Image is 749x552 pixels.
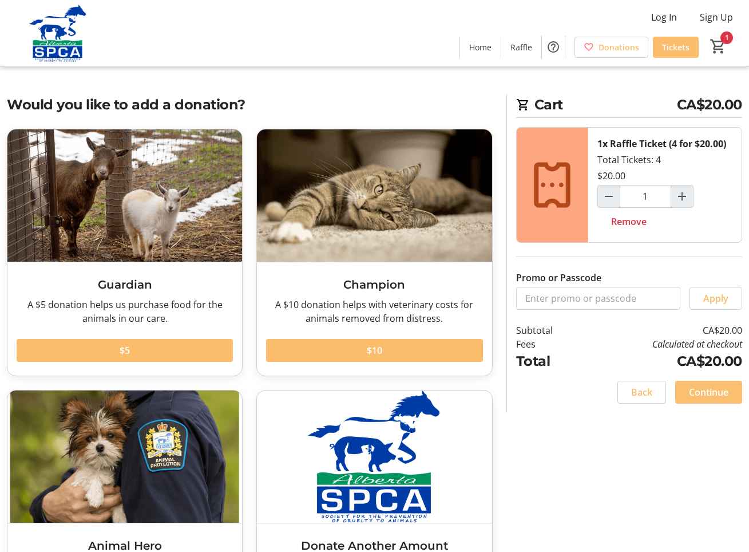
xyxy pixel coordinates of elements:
button: $10 [266,339,482,362]
h3: Champion [266,276,482,293]
span: $5 [120,344,130,357]
input: Raffle Ticket (4 for $20.00) Quantity [620,185,671,208]
span: Donations [599,41,639,53]
span: Sign Up [700,10,733,24]
input: Enter promo or passcode [516,287,680,310]
span: Log In [651,10,677,24]
button: Increment by one [671,186,693,207]
img: Champion [257,129,492,262]
span: CA$20.00 [677,94,742,115]
a: Donations [574,37,648,58]
div: Total Tickets: 4 [588,128,742,242]
h2: Would you like to add a donation? [7,94,493,115]
img: Alberta SPCA's Logo [7,5,109,62]
span: Apply [703,291,728,305]
div: $20.00 [597,169,625,183]
img: Animal Hero [7,391,242,523]
img: Guardian [7,129,242,262]
label: Promo or Passcode [516,271,601,285]
td: Calculated at checkout [581,337,742,351]
td: Total [516,351,581,372]
span: Tickets [662,41,689,53]
span: $10 [367,344,382,357]
button: Back [617,381,666,404]
span: Back [631,385,652,399]
span: Continue [689,385,728,399]
a: Raffle [501,37,541,58]
button: Remove [597,210,660,233]
a: Home [460,37,501,58]
img: Donate Another Amount [257,391,492,523]
span: Home [469,41,492,53]
button: Cart [708,36,728,57]
h2: Cart [516,94,742,118]
a: Tickets [653,37,699,58]
button: Decrement by one [598,186,620,207]
button: Apply [689,287,742,310]
h3: Guardian [17,276,233,293]
button: Log In [642,8,686,26]
button: Continue [675,381,742,404]
button: $5 [17,339,233,362]
div: A $10 donation helps with veterinary costs for animals removed from distress. [266,298,482,325]
td: Fees [516,337,581,351]
td: CA$20.00 [581,324,742,337]
td: CA$20.00 [581,351,742,372]
span: Remove [611,215,647,228]
div: 1x Raffle Ticket (4 for $20.00) [597,137,726,151]
button: Sign Up [691,8,742,26]
div: A $5 donation helps us purchase food for the animals in our care. [17,298,233,325]
button: Help [542,36,565,58]
td: Subtotal [516,324,581,337]
span: Raffle [510,41,532,53]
